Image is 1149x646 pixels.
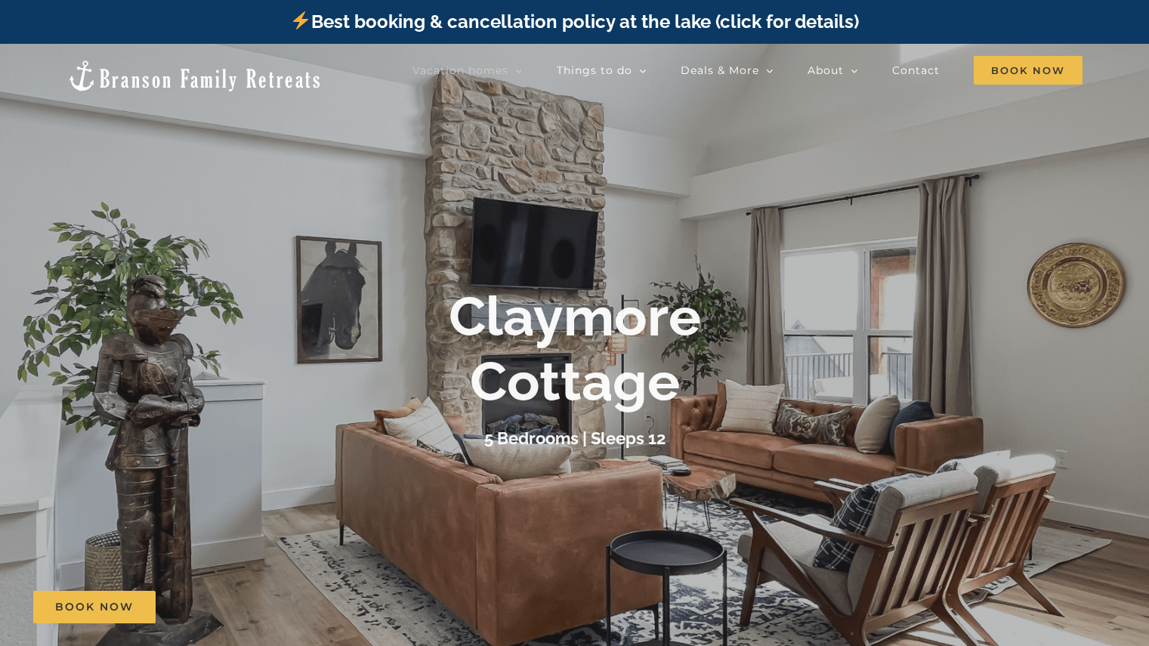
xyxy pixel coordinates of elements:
[449,284,701,413] b: Claymore Cottage
[808,55,858,85] a: About
[412,65,508,76] span: Vacation homes
[557,65,632,76] span: Things to do
[412,55,1083,85] nav: Main Menu
[33,591,156,623] a: Book Now
[292,11,310,29] img: ⚡️
[412,55,523,85] a: Vacation homes
[484,428,666,448] h3: 5 Bedrooms | Sleeps 12
[974,56,1083,85] span: Book Now
[290,11,858,32] a: Best booking & cancellation policy at the lake (click for details)
[892,65,940,76] span: Contact
[808,65,844,76] span: About
[892,55,940,85] a: Contact
[55,601,134,614] span: Book Now
[557,55,647,85] a: Things to do
[66,59,323,93] img: Branson Family Retreats Logo
[681,55,774,85] a: Deals & More
[681,65,759,76] span: Deals & More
